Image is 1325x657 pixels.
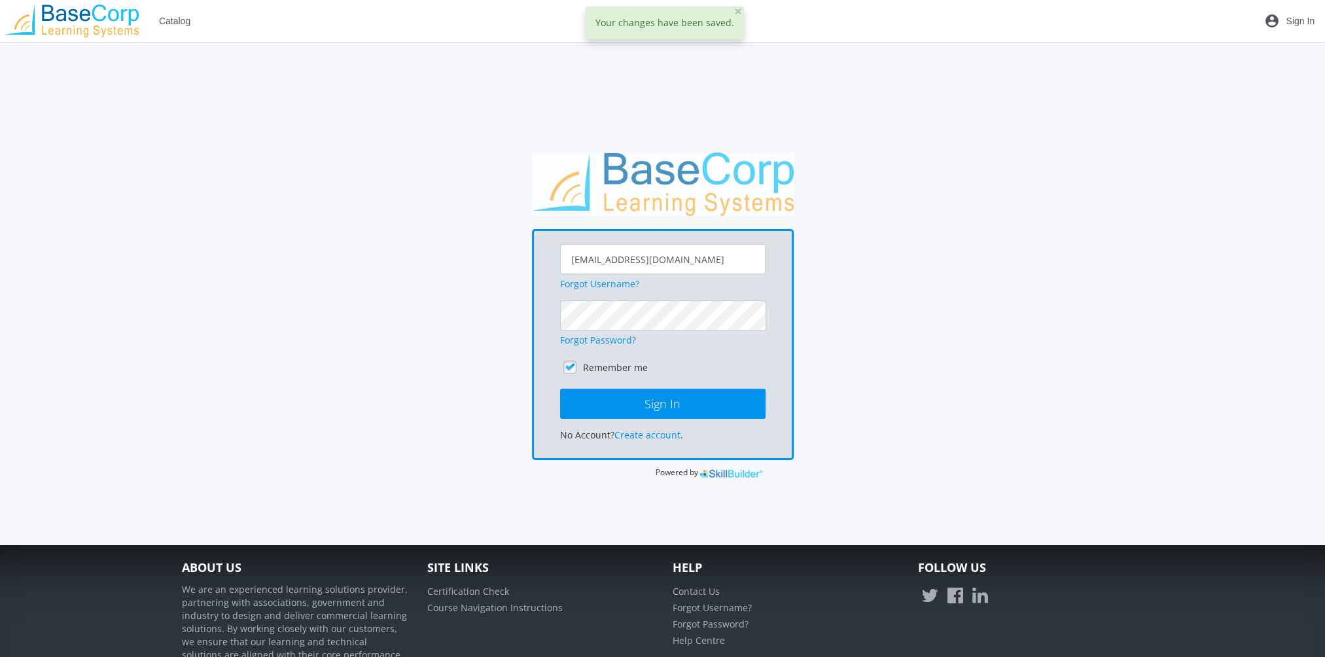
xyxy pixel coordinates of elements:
[427,585,509,597] a: Certification Check
[699,467,764,480] img: SkillBuilder
[655,467,698,478] span: Powered by
[583,361,648,374] label: Remember me
[734,2,742,20] span: ×
[673,585,720,597] a: Contact Us
[673,618,749,630] a: Forgot Password?
[595,16,734,29] span: Your changes have been saved.
[673,601,752,614] a: Forgot Username?
[614,429,680,441] a: Create account
[560,429,683,441] span: No Account? .
[1286,9,1315,33] span: Sign In
[673,634,725,647] a: Help Centre
[560,277,639,290] a: Forgot Username?
[560,244,766,274] input: Username
[673,561,898,575] h4: Help
[427,601,563,614] a: Course Navigation Instructions
[182,561,408,575] h4: About Us
[918,561,1144,575] h4: Follow Us
[560,389,766,419] button: Sign In
[560,334,636,346] a: Forgot Password?
[427,561,653,575] h4: Site Links
[159,9,190,33] span: Catalog
[1264,13,1280,29] mat-icon: account_circle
